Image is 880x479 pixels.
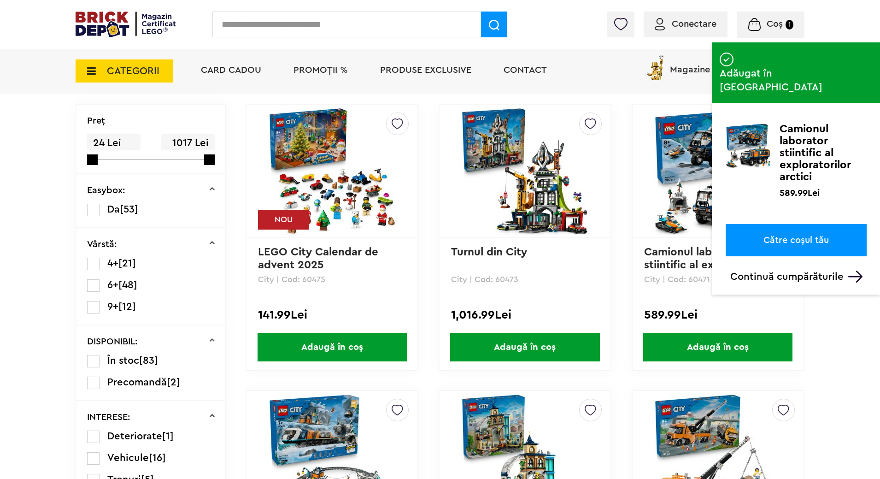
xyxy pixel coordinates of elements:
span: 1017 Lei [161,134,214,152]
a: Adaugă în coș [246,333,417,361]
p: Easybox: [87,186,125,195]
div: 589.99Lei [644,309,792,321]
span: Coș [767,19,783,29]
span: 4+ [107,258,118,268]
p: DISPONIBIL: [87,337,138,346]
span: Precomandă [107,377,167,387]
span: Magazine Certificate LEGO® [670,53,790,74]
a: Către coșul tău [726,224,867,256]
span: 24 Lei [87,134,141,152]
div: 141.99Lei [258,309,406,321]
span: În stoc [107,355,139,366]
span: [12] [118,302,136,312]
span: [1] [162,431,174,441]
p: 589.99Lei [780,187,820,196]
span: [48] [118,280,137,290]
span: Conectare [672,19,716,29]
span: Adaugă în coș [643,333,792,361]
a: LEGO City Calendar de advent 2025 [258,247,381,271]
img: Camionul laborator stiintific al exploratorilor arctici [653,106,782,236]
span: CATEGORII [107,66,159,76]
p: City | Cod: 60473 [451,275,599,284]
span: [2] [167,377,180,387]
a: Adaugă în coș [633,333,804,361]
div: NOU [258,210,309,230]
img: Arrow%20-%20Down.svg [848,271,862,283]
span: Adaugă în coș [258,333,407,361]
a: Produse exclusive [380,65,471,75]
span: Deteriorate [107,431,162,441]
a: Conectare [655,19,716,29]
p: Continuă cumpărăturile [730,271,867,283]
p: Vârstă: [87,240,117,249]
a: Contact [504,65,547,75]
span: Vehicule [107,453,149,463]
p: Preţ [87,116,105,125]
span: 6+ [107,280,118,290]
a: PROMOȚII % [293,65,348,75]
small: 1 [786,20,793,30]
span: 9+ [107,302,118,312]
p: INTERESE: [87,413,130,422]
a: Adaugă în coș [440,333,610,361]
a: Card Cadou [201,65,261,75]
a: Turnul din City [451,247,527,258]
p: City | Cod: 60475 [258,275,406,284]
img: Camionul laborator stiintific al exploratorilor arctici [726,123,771,168]
span: Adăugat în [GEOGRAPHIC_DATA] [720,66,872,94]
img: addedtocart [712,114,721,123]
img: LEGO City Calendar de advent 2025 [268,106,397,236]
img: Turnul din City [460,106,589,236]
span: Da [107,204,120,214]
p: Camionul laborator stiintific al exploratorilor arctici [780,123,867,183]
a: Camionul laborator stiintific al explo... [644,247,748,271]
span: [53] [120,204,138,214]
span: [16] [149,453,166,463]
p: City | Cod: 60471 [644,275,792,284]
span: [83] [139,355,158,366]
span: [21] [118,258,136,268]
div: 1,016.99Lei [451,309,599,321]
span: Adaugă în coș [450,333,599,361]
img: addedtocart [720,53,733,66]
